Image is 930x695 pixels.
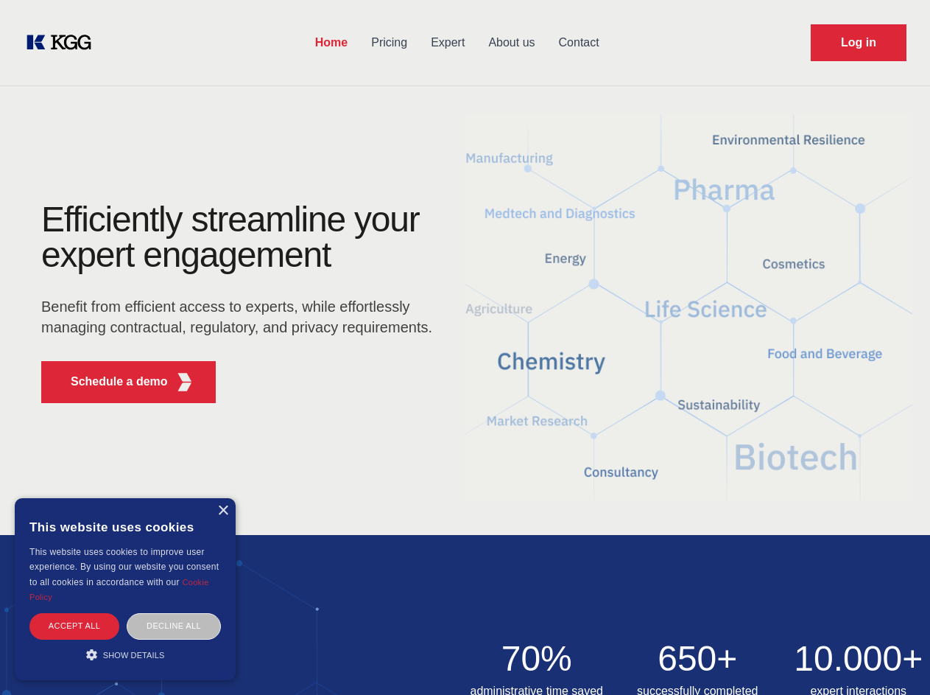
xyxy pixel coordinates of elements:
a: Cookie Policy [29,578,209,601]
a: Home [303,24,359,62]
p: Benefit from efficient access to experts, while effortlessly managing contractual, regulatory, an... [41,296,442,338]
a: Contact [547,24,611,62]
h2: 650+ [626,641,769,677]
h2: 70% [465,641,609,677]
a: Pricing [359,24,419,62]
p: Schedule a demo [71,373,168,391]
span: Show details [103,651,165,660]
div: Show details [29,647,221,662]
div: Decline all [127,613,221,639]
img: KGG Fifth Element RED [465,96,913,520]
h1: Efficiently streamline your expert engagement [41,202,442,273]
div: This website uses cookies [29,509,221,545]
a: Expert [419,24,476,62]
a: Request Demo [811,24,906,61]
div: Accept all [29,613,119,639]
div: Close [217,506,228,517]
a: About us [476,24,546,62]
img: KGG Fifth Element RED [175,373,194,391]
span: This website uses cookies to improve user experience. By using our website you consent to all coo... [29,547,219,587]
iframe: Chat Widget [856,624,930,695]
a: KOL Knowledge Platform: Talk to Key External Experts (KEE) [24,31,103,55]
button: Schedule a demoKGG Fifth Element RED [41,361,216,403]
